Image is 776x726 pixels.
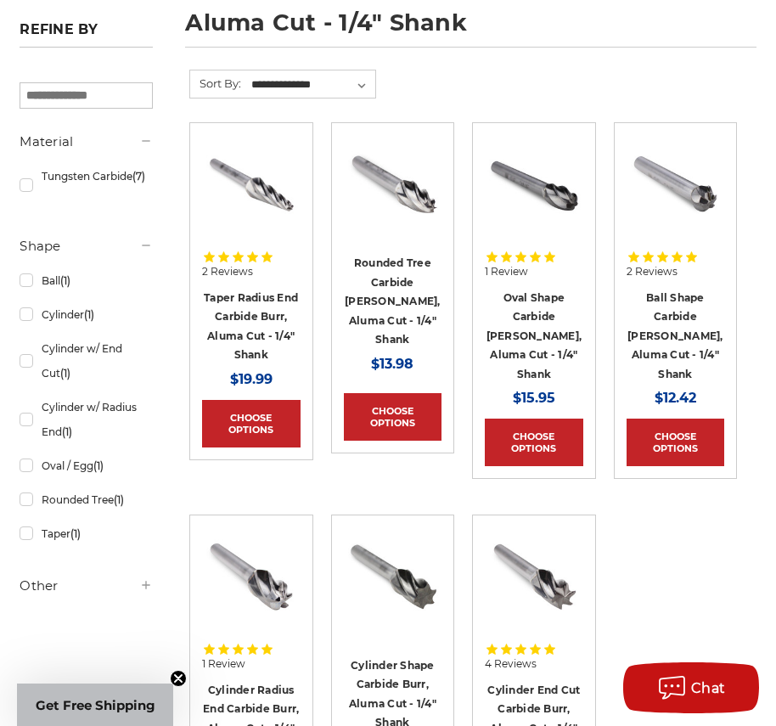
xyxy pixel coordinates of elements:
img: SC-3NF cylinder radius cut shape carbide burr 1/4" shank [202,527,301,626]
a: Choose Options [202,400,301,447]
label: Sort By: [190,70,241,96]
span: (1) [84,308,94,321]
a: Choose Options [344,393,442,441]
span: 1 Review [485,267,528,277]
span: (7) [132,170,145,183]
select: Sort By: [249,72,375,98]
img: SF-3NF rounded tree shape carbide burr 1/4" shank [344,135,442,234]
h5: Material [20,132,153,152]
a: Oval Shape Carbide [PERSON_NAME], Aluma Cut - 1/4" Shank [486,291,582,380]
a: Rounded Tree [20,485,153,515]
span: 2 Reviews [202,267,253,277]
a: Cylinder w/ End Cut [20,334,153,388]
span: (1) [70,527,81,540]
span: (1) [93,459,104,472]
span: (1) [60,367,70,380]
h5: Shape [20,236,153,256]
img: SE-3NF oval/egg shape carbide burr 1/4" shank [485,135,583,234]
h5: Refine by [20,21,153,48]
h5: Other [20,576,153,596]
span: 2 Reviews [627,267,678,277]
a: Ball [20,266,153,295]
a: Ball Shape Carbide [PERSON_NAME], Aluma Cut - 1/4" Shank [627,291,723,380]
span: 4 Reviews [485,659,537,669]
a: Tungsten Carbide [20,161,153,209]
a: Rounded Tree Carbide [PERSON_NAME], Aluma Cut - 1/4" Shank [345,256,441,346]
img: SD-3NF ball shape carbide burr 1/4" shank [627,135,725,234]
img: SL-3NF taper radius shape carbide burr 1/4" shank [202,135,301,234]
div: Get Free ShippingClose teaser [17,684,173,726]
a: Choose Options [627,419,725,466]
a: Taper Radius End Carbide Burr, Aluma Cut - 1/4" Shank [204,291,298,362]
span: Chat [691,680,726,696]
h1: aluma cut - 1/4" shank [185,11,756,48]
span: $13.98 [371,356,413,372]
button: Chat [623,662,759,713]
a: Cylinder w/ Radius End [20,392,153,447]
img: SA-3NF cylinder shape carbide burr 1/4" shank [344,527,442,626]
span: $15.95 [513,390,555,406]
span: (1) [62,425,72,438]
a: Choose Options [485,419,583,466]
button: Close teaser [170,670,187,687]
a: Cylinder [20,300,153,329]
span: (1) [60,274,70,287]
span: $12.42 [655,390,696,406]
span: 1 Review [202,659,245,669]
span: (1) [114,493,124,506]
span: $19.99 [230,371,273,387]
a: Oval / Egg [20,451,153,481]
img: SB-3NF cylinder end cut shape carbide burr 1/4" shank [485,527,583,626]
span: Get Free Shipping [36,697,155,713]
a: Taper [20,519,153,549]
